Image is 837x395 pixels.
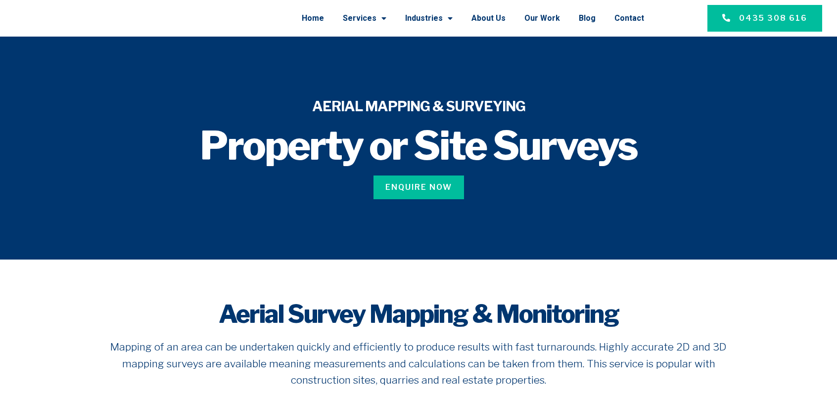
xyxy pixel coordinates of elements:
[707,5,822,32] a: 0435 308 616
[107,299,730,329] h2: Aerial Survey Mapping & Monitoring
[405,5,453,31] a: Industries
[343,5,386,31] a: Services
[739,12,807,24] span: 0435 308 616
[471,5,506,31] a: About Us
[579,5,596,31] a: Blog
[123,126,714,166] h1: Property or Site Surveys
[143,5,644,31] nav: Menu
[614,5,644,31] a: Contact
[302,5,324,31] a: Home
[385,181,452,193] span: Enquire Now
[524,5,560,31] a: Our Work
[123,97,714,116] h4: AERIAL MAPPING & SURVEYING
[107,339,730,389] p: Mapping of an area can be undertaken quickly and efficiently to produce results with fast turnaro...
[373,176,464,199] a: Enquire Now
[21,7,124,30] img: Final-Logo copy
